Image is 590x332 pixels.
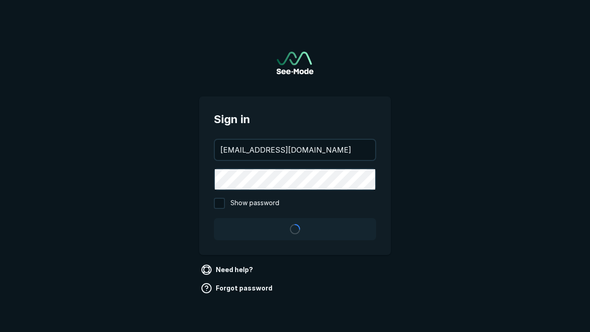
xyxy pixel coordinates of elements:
a: Need help? [199,262,257,277]
span: Sign in [214,111,376,128]
img: See-Mode Logo [277,52,313,74]
a: Go to sign in [277,52,313,74]
a: Forgot password [199,281,276,296]
input: your@email.com [215,140,375,160]
span: Show password [230,198,279,209]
